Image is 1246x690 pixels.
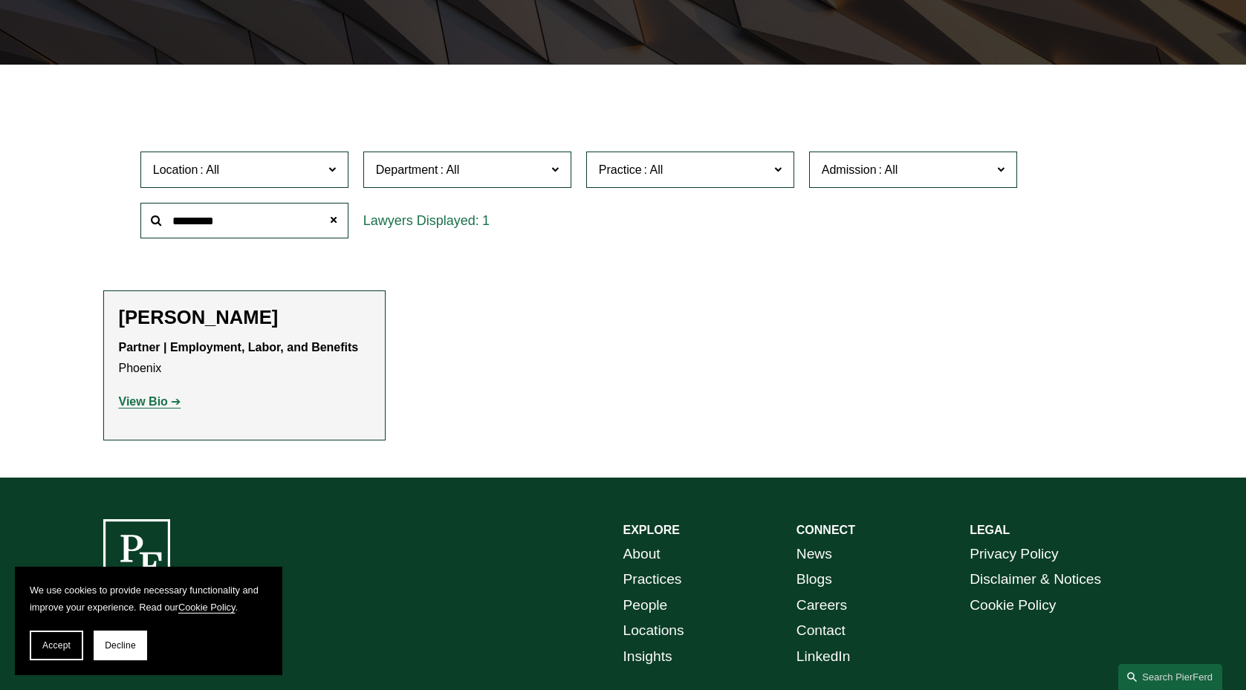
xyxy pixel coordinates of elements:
[623,567,682,593] a: Practices
[105,640,136,651] span: Decline
[178,602,236,613] a: Cookie Policy
[119,337,370,380] p: Phoenix
[623,593,668,619] a: People
[30,582,267,616] p: We use cookies to provide necessary functionality and improve your experience. Read our .
[1118,664,1222,690] a: Search this site
[119,395,168,408] strong: View Bio
[623,524,680,536] strong: EXPLORE
[30,631,83,660] button: Accept
[970,524,1010,536] strong: LEGAL
[15,567,282,675] section: Cookie banner
[119,395,181,408] a: View Bio
[482,213,490,228] span: 1
[119,306,370,329] h2: [PERSON_NAME]
[822,163,877,176] span: Admission
[599,163,642,176] span: Practice
[94,631,147,660] button: Decline
[623,618,684,644] a: Locations
[623,541,661,567] a: About
[796,567,832,593] a: Blogs
[42,640,71,651] span: Accept
[376,163,438,176] span: Department
[796,593,847,619] a: Careers
[119,341,359,354] strong: Partner | Employment, Labor, and Benefits
[796,541,832,567] a: News
[970,593,1056,619] a: Cookie Policy
[796,644,851,670] a: LinkedIn
[623,644,672,670] a: Insights
[970,541,1058,567] a: Privacy Policy
[153,163,198,176] span: Location
[796,618,846,644] a: Contact
[970,567,1101,593] a: Disclaimer & Notices
[796,524,855,536] strong: CONNECT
